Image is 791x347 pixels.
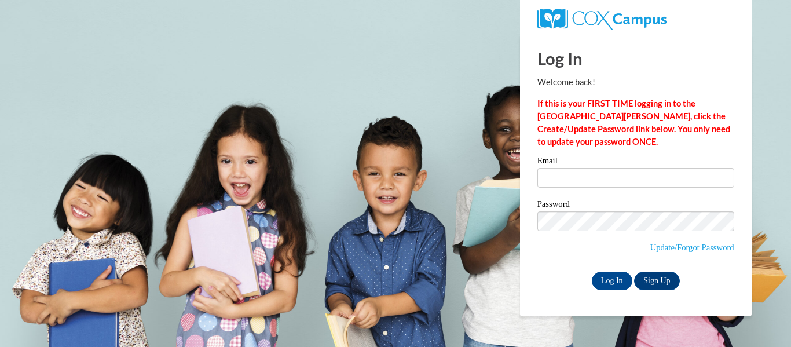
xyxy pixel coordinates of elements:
[537,200,734,211] label: Password
[592,272,632,290] input: Log In
[537,76,734,89] p: Welcome back!
[634,272,679,290] a: Sign Up
[537,13,667,23] a: COX Campus
[537,46,734,70] h1: Log In
[650,243,734,252] a: Update/Forgot Password
[537,98,730,147] strong: If this is your FIRST TIME logging in to the [GEOGRAPHIC_DATA][PERSON_NAME], click the Create/Upd...
[537,156,734,168] label: Email
[537,9,667,30] img: COX Campus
